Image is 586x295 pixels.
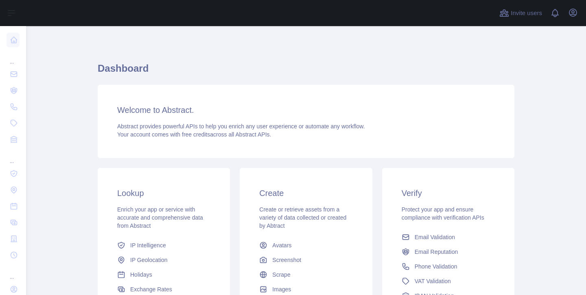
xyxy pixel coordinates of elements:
span: Exchange Rates [130,285,172,293]
div: ... [7,264,20,280]
a: Scrape [256,267,356,282]
span: IP Intelligence [130,241,166,249]
span: Email Reputation [415,248,458,256]
a: Email Validation [398,230,498,244]
a: IP Intelligence [114,238,214,253]
h3: Lookup [117,187,210,199]
a: IP Geolocation [114,253,214,267]
span: Phone Validation [415,262,457,271]
span: Create or retrieve assets from a variety of data collected or created by Abtract [259,206,346,229]
a: Holidays [114,267,214,282]
h3: Create [259,187,352,199]
a: Screenshot [256,253,356,267]
span: Images [272,285,291,293]
span: Avatars [272,241,291,249]
span: VAT Validation [415,277,451,285]
button: Invite users [498,7,544,20]
span: IP Geolocation [130,256,168,264]
span: Holidays [130,271,152,279]
a: Avatars [256,238,356,253]
h3: Welcome to Abstract. [117,104,495,116]
span: Enrich your app or service with accurate and comprehensive data from Abstract [117,206,203,229]
span: Screenshot [272,256,301,264]
div: ... [7,49,20,65]
a: VAT Validation [398,274,498,288]
a: Email Reputation [398,244,498,259]
a: Phone Validation [398,259,498,274]
span: Abstract provides powerful APIs to help you enrich any user experience or automate any workflow. [117,123,365,130]
span: Your account comes with across all Abstract APIs. [117,131,271,138]
h3: Verify [402,187,495,199]
span: Email Validation [415,233,455,241]
h1: Dashboard [98,62,514,81]
span: Scrape [272,271,290,279]
span: Protect your app and ensure compliance with verification APIs [402,206,484,221]
div: ... [7,148,20,165]
span: Invite users [511,9,542,18]
span: free credits [182,131,210,138]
